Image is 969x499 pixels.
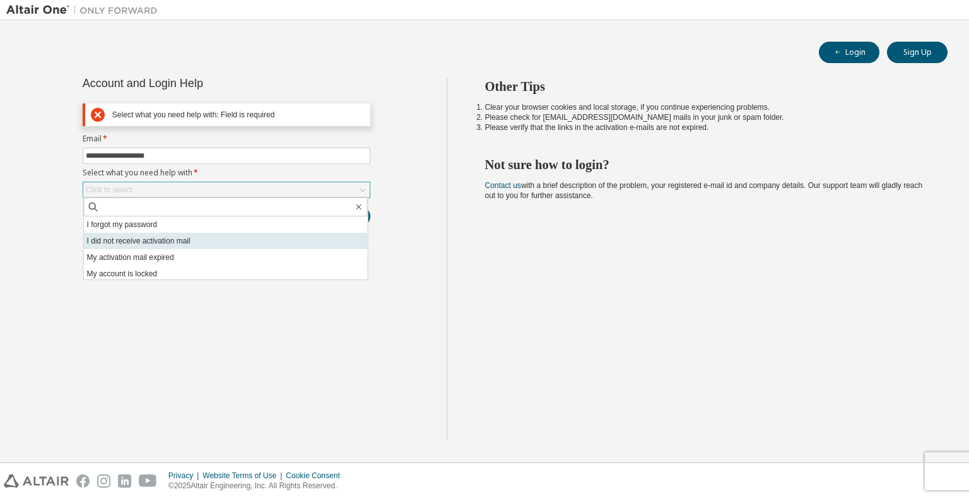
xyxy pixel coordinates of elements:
div: Select what you need help with: Field is required [112,110,365,120]
button: Sign Up [887,42,948,63]
div: Cookie Consent [286,471,347,481]
img: linkedin.svg [118,474,131,488]
img: instagram.svg [97,474,110,488]
a: Contact us [485,181,521,190]
li: I forgot my password [84,216,368,233]
li: Clear your browser cookies and local storage, if you continue experiencing problems. [485,102,925,112]
h2: Other Tips [485,78,925,95]
div: Click to select [83,182,370,197]
span: with a brief description of the problem, your registered e-mail id and company details. Our suppo... [485,181,923,200]
img: youtube.svg [139,474,157,488]
div: Click to select [86,185,132,195]
div: Website Terms of Use [203,471,286,481]
li: Please check for [EMAIL_ADDRESS][DOMAIN_NAME] mails in your junk or spam folder. [485,112,925,122]
label: Select what you need help with [83,168,370,178]
img: facebook.svg [76,474,90,488]
h2: Not sure how to login? [485,156,925,173]
img: altair_logo.svg [4,474,69,488]
div: Account and Login Help [83,78,313,88]
label: Email [83,134,370,144]
img: Altair One [6,4,164,16]
button: Login [819,42,879,63]
li: Please verify that the links in the activation e-mails are not expired. [485,122,925,132]
p: © 2025 Altair Engineering, Inc. All Rights Reserved. [168,481,348,491]
div: Privacy [168,471,203,481]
